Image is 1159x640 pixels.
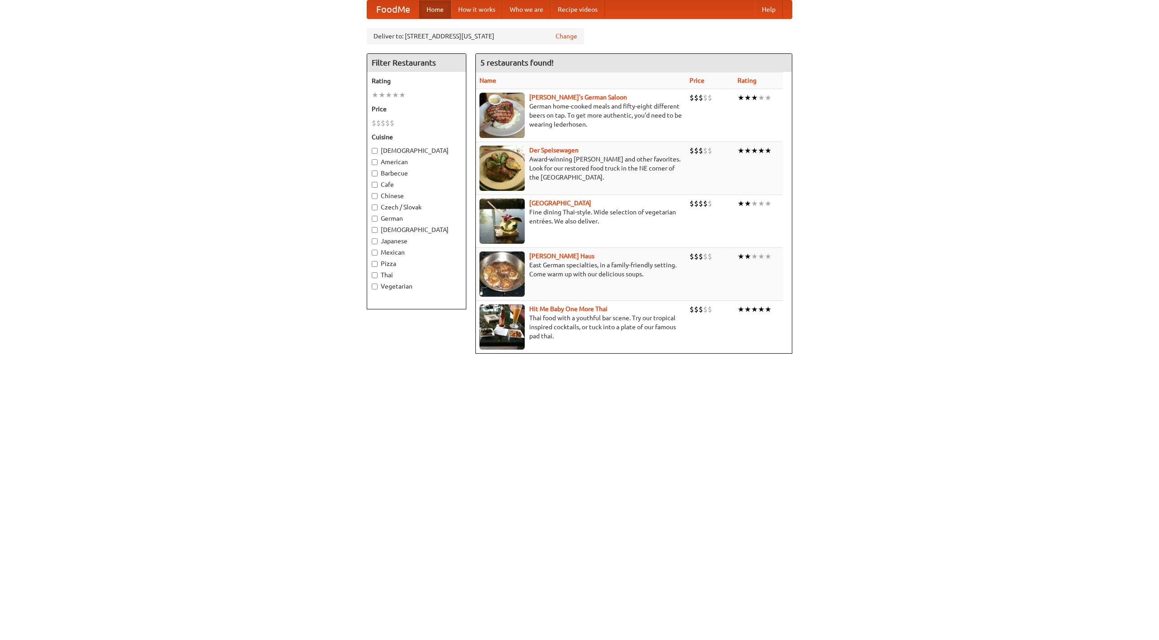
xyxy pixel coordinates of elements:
li: $ [699,93,703,103]
li: $ [699,251,703,261]
label: German [372,214,461,223]
li: $ [690,251,694,261]
li: $ [708,93,712,103]
li: $ [694,304,699,314]
li: ★ [751,93,758,103]
input: Pizza [372,261,378,267]
li: $ [699,146,703,156]
li: $ [690,304,694,314]
img: esthers.jpg [479,93,525,138]
li: $ [694,251,699,261]
input: [DEMOGRAPHIC_DATA] [372,227,378,233]
li: $ [385,118,390,128]
li: ★ [378,90,385,100]
li: ★ [751,304,758,314]
li: ★ [765,304,771,314]
li: $ [376,118,381,128]
p: German home-cooked meals and fifty-eight different beers on tap. To get more authentic, you'd nee... [479,102,682,129]
a: [PERSON_NAME]'s German Saloon [529,94,627,101]
input: Barbecue [372,171,378,176]
label: Thai [372,270,461,280]
li: $ [690,146,694,156]
h5: Price [372,104,461,114]
li: $ [690,93,694,103]
h5: Rating [372,76,461,85]
label: [DEMOGRAPHIC_DATA] [372,146,461,155]
li: ★ [751,199,758,209]
li: ★ [765,199,771,209]
input: Czech / Slovak [372,204,378,210]
a: How it works [451,0,503,19]
li: $ [703,93,708,103]
li: $ [372,118,376,128]
a: Price [690,77,704,84]
li: ★ [765,146,771,156]
p: Thai food with a youthful bar scene. Try our tropical inspired cocktails, or tuck into a plate of... [479,313,682,341]
li: ★ [765,251,771,261]
li: ★ [751,251,758,261]
p: Fine dining Thai-style. Wide selection of vegetarian entrées. We also deliver. [479,208,682,226]
li: ★ [744,251,751,261]
input: Vegetarian [372,284,378,289]
li: $ [708,146,712,156]
label: Czech / Slovak [372,203,461,212]
li: $ [694,93,699,103]
img: babythai.jpg [479,304,525,350]
li: ★ [758,199,765,209]
li: $ [381,118,385,128]
label: Mexican [372,248,461,257]
a: Change [556,32,577,41]
li: ★ [758,93,765,103]
li: ★ [758,146,765,156]
li: $ [690,199,694,209]
li: ★ [738,304,744,314]
div: Deliver to: [STREET_ADDRESS][US_STATE] [367,28,584,44]
label: Chinese [372,191,461,200]
label: Cafe [372,180,461,189]
a: FoodMe [367,0,419,19]
label: Japanese [372,237,461,246]
a: Rating [738,77,757,84]
li: $ [699,199,703,209]
li: ★ [738,93,744,103]
label: Vegetarian [372,282,461,291]
input: Mexican [372,250,378,256]
a: Der Speisewagen [529,147,579,154]
label: Barbecue [372,169,461,178]
li: ★ [738,199,744,209]
input: Thai [372,272,378,278]
li: $ [703,304,708,314]
a: [PERSON_NAME] Haus [529,252,594,260]
li: ★ [738,146,744,156]
li: ★ [738,251,744,261]
h5: Cuisine [372,133,461,142]
input: Japanese [372,238,378,244]
h4: Filter Restaurants [367,54,466,72]
label: [DEMOGRAPHIC_DATA] [372,225,461,234]
input: American [372,159,378,165]
label: Pizza [372,259,461,268]
li: $ [694,199,699,209]
a: Home [419,0,451,19]
li: $ [708,304,712,314]
li: ★ [392,90,399,100]
li: $ [699,304,703,314]
li: ★ [751,146,758,156]
li: ★ [399,90,406,100]
li: ★ [744,304,751,314]
a: [GEOGRAPHIC_DATA] [529,199,591,207]
li: $ [708,199,712,209]
a: Help [755,0,783,19]
img: kohlhaus.jpg [479,251,525,297]
p: East German specialties, in a family-friendly setting. Come warm up with our delicious soups. [479,261,682,279]
li: ★ [758,304,765,314]
li: $ [708,251,712,261]
img: speisewagen.jpg [479,146,525,191]
img: satay.jpg [479,199,525,244]
a: Name [479,77,496,84]
ng-pluralize: 5 restaurants found! [480,58,554,67]
a: Hit Me Baby One More Thai [529,305,608,313]
li: $ [390,118,394,128]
